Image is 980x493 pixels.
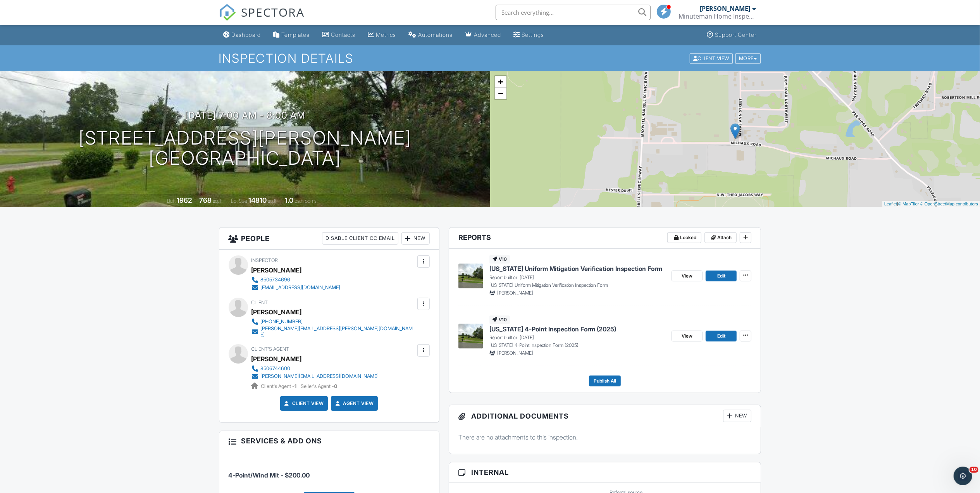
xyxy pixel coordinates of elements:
[723,410,751,422] div: New
[219,431,439,451] h3: Services & Add ons
[261,277,291,283] div: 8505734696
[449,462,761,483] h3: Internal
[301,383,338,389] span: Seller's Agent -
[954,467,972,485] iframe: Intercom live chat
[376,31,396,38] div: Metrics
[251,276,341,284] a: 8505734696
[229,457,430,486] li: Service: 4-Point/Wind Mit
[270,28,313,42] a: Templates
[689,55,735,61] a: Client View
[251,257,278,263] span: Inspector
[495,88,506,99] a: Zoom out
[283,400,324,407] a: Client View
[219,4,236,21] img: The Best Home Inspection Software - Spectora
[319,28,359,42] a: Contacts
[920,202,978,206] a: © OpenStreetMap contributors
[251,306,302,318] div: [PERSON_NAME]
[219,10,305,27] a: SPECTORA
[261,326,415,338] div: [PERSON_NAME][EMAIL_ADDRESS][PERSON_NAME][DOMAIN_NAME]
[406,28,456,42] a: Automations (Basic)
[251,300,268,305] span: Client
[898,202,919,206] a: © MapTiler
[213,198,224,204] span: sq. ft.
[462,28,505,42] a: Advanced
[251,365,379,372] a: 8506744600
[261,373,379,379] div: [PERSON_NAME][EMAIL_ADDRESS][DOMAIN_NAME]
[511,28,548,42] a: Settings
[251,353,302,365] a: [PERSON_NAME]
[261,383,298,389] span: Client's Agent -
[474,31,501,38] div: Advanced
[232,31,261,38] div: Dashboard
[261,284,341,291] div: [EMAIL_ADDRESS][DOMAIN_NAME]
[334,400,374,407] a: Agent View
[884,202,897,206] a: Leaflet
[331,31,356,38] div: Contacts
[251,318,415,326] a: [PHONE_NUMBER]
[219,228,439,250] h3: People
[229,471,310,479] span: 4-Point/Wind Mit - $200.00
[679,12,756,20] div: Minuteman Home Inspections
[295,383,297,389] strong: 1
[248,196,267,204] div: 14810
[268,198,277,204] span: sq.ft.
[251,264,302,276] div: [PERSON_NAME]
[365,28,400,42] a: Metrics
[285,196,293,204] div: 1.0
[295,198,317,204] span: bathrooms
[322,232,398,245] div: Disable Client CC Email
[251,326,415,338] a: [PERSON_NAME][EMAIL_ADDRESS][PERSON_NAME][DOMAIN_NAME]
[177,196,192,204] div: 1962
[219,52,761,65] h1: Inspection Details
[282,31,310,38] div: Templates
[496,5,651,20] input: Search everything...
[199,196,212,204] div: 768
[690,53,733,64] div: Client View
[220,28,264,42] a: Dashboard
[401,232,430,245] div: New
[458,433,752,441] p: There are no attachments to this inspection.
[419,31,453,38] div: Automations
[261,365,291,372] div: 8506744600
[185,110,305,121] h3: [DATE] 7:00 am - 8:00 am
[251,284,341,291] a: [EMAIL_ADDRESS][DOMAIN_NAME]
[251,372,379,380] a: [PERSON_NAME][EMAIL_ADDRESS][DOMAIN_NAME]
[261,319,303,325] div: [PHONE_NUMBER]
[251,346,289,352] span: Client's Agent
[231,198,247,204] span: Lot Size
[522,31,544,38] div: Settings
[79,128,412,169] h1: [STREET_ADDRESS][PERSON_NAME] [GEOGRAPHIC_DATA]
[495,76,506,88] a: Zoom in
[970,467,978,473] span: 10
[167,198,176,204] span: Built
[700,5,751,12] div: [PERSON_NAME]
[882,201,980,207] div: |
[241,4,305,20] span: SPECTORA
[715,31,757,38] div: Support Center
[334,383,338,389] strong: 0
[735,53,761,64] div: More
[704,28,760,42] a: Support Center
[449,405,761,427] h3: Additional Documents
